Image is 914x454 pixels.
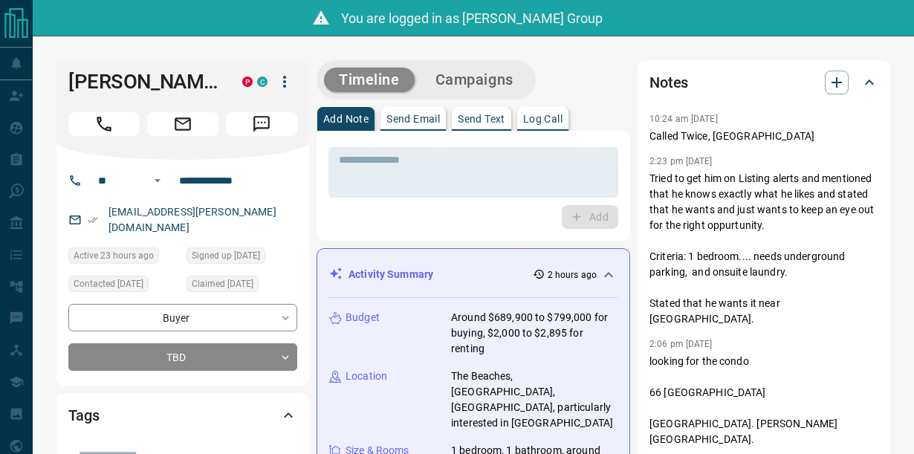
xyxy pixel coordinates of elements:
[386,114,440,124] p: Send Email
[421,68,528,92] button: Campaigns
[451,310,618,357] p: Around $689,900 to $799,000 for buying, $2,000 to $2,895 for renting
[74,248,154,263] span: Active 23 hours ago
[68,343,297,371] div: TBD
[226,112,297,136] span: Message
[149,172,166,189] button: Open
[242,77,253,87] div: property.ca
[649,129,878,144] p: Called Twice, [GEOGRAPHIC_DATA]
[68,276,179,296] div: Fri Apr 25 2025
[147,112,218,136] span: Email
[187,276,297,296] div: Fri Apr 25 2025
[108,206,276,233] a: [EMAIL_ADDRESS][PERSON_NAME][DOMAIN_NAME]
[68,70,220,94] h1: [PERSON_NAME]
[341,10,603,26] span: You are logged in as [PERSON_NAME] Group
[192,248,260,263] span: Signed up [DATE]
[649,156,713,166] p: 2:23 pm [DATE]
[323,114,369,124] p: Add Note
[68,403,99,427] h2: Tags
[329,261,618,288] div: Activity Summary2 hours ago
[68,304,297,331] div: Buyer
[346,369,387,384] p: Location
[346,310,380,325] p: Budget
[451,369,618,431] p: The Beaches, [GEOGRAPHIC_DATA], [GEOGRAPHIC_DATA], particularly interested in [GEOGRAPHIC_DATA]
[548,268,597,282] p: 2 hours ago
[257,77,268,87] div: condos.ca
[68,112,140,136] span: Call
[649,65,878,100] div: Notes
[74,276,143,291] span: Contacted [DATE]
[68,247,179,268] div: Tue Aug 12 2025
[324,68,415,92] button: Timeline
[649,339,713,349] p: 2:06 pm [DATE]
[88,215,98,225] svg: Email Verified
[68,398,297,433] div: Tags
[523,114,563,124] p: Log Call
[649,71,688,94] h2: Notes
[187,247,297,268] div: Fri Apr 25 2025
[349,267,433,282] p: Activity Summary
[458,114,505,124] p: Send Text
[649,171,878,327] p: Tried to get him on Listing alerts and mentioned that he knows exactly what he likes and stated t...
[649,114,718,124] p: 10:24 am [DATE]
[192,276,253,291] span: Claimed [DATE]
